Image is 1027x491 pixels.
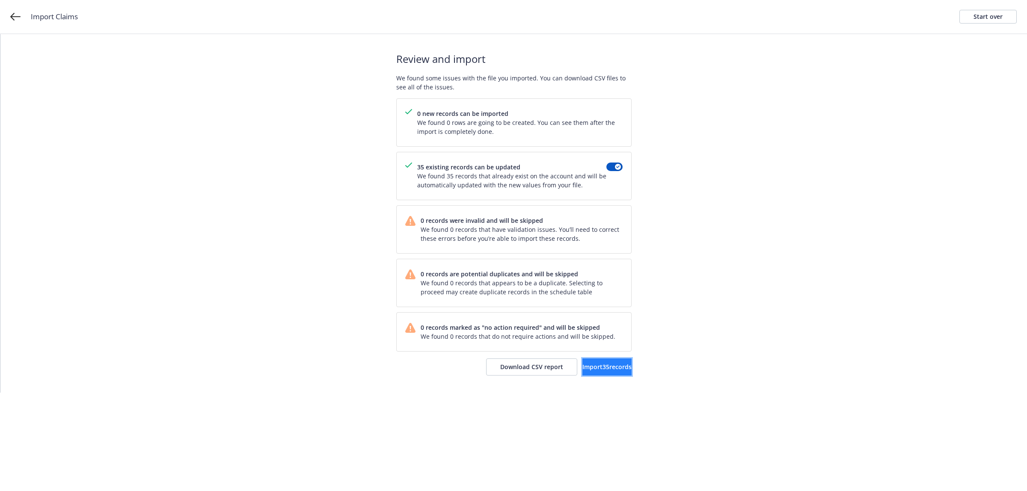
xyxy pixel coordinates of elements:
[396,51,632,67] span: Review and import
[417,172,606,189] span: We found 35 records that already exist on the account and will be automatically updated with the ...
[421,332,615,341] span: We found 0 records that do not require actions and will be skipped.
[417,163,606,172] span: 35 existing records can be updated
[396,74,632,92] span: We found some issues with the file you imported. You can download CSV files to see all of the iss...
[421,225,623,243] span: We found 0 records that have validation issues. You’ll need to correct these errors before you’re...
[31,11,78,22] span: Import Claims
[421,216,623,225] span: 0 records were invalid and will be skipped
[421,278,623,296] span: We found 0 records that appears to be a duplicate. Selecting to proceed may create duplicate reco...
[959,10,1017,24] a: Start over
[486,358,577,376] button: Download CSV report
[500,363,563,371] span: Download CSV report
[974,10,1003,23] div: Start over
[421,323,615,332] span: 0 records marked as "no action required" and will be skipped
[421,269,623,278] span: 0 records are potential duplicates and will be skipped
[417,109,623,118] span: 0 new records can be imported
[582,363,632,371] span: Import 35 records
[582,358,632,376] button: Import35records
[417,118,623,136] span: We found 0 rows are going to be created. You can see them after the import is completely done.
